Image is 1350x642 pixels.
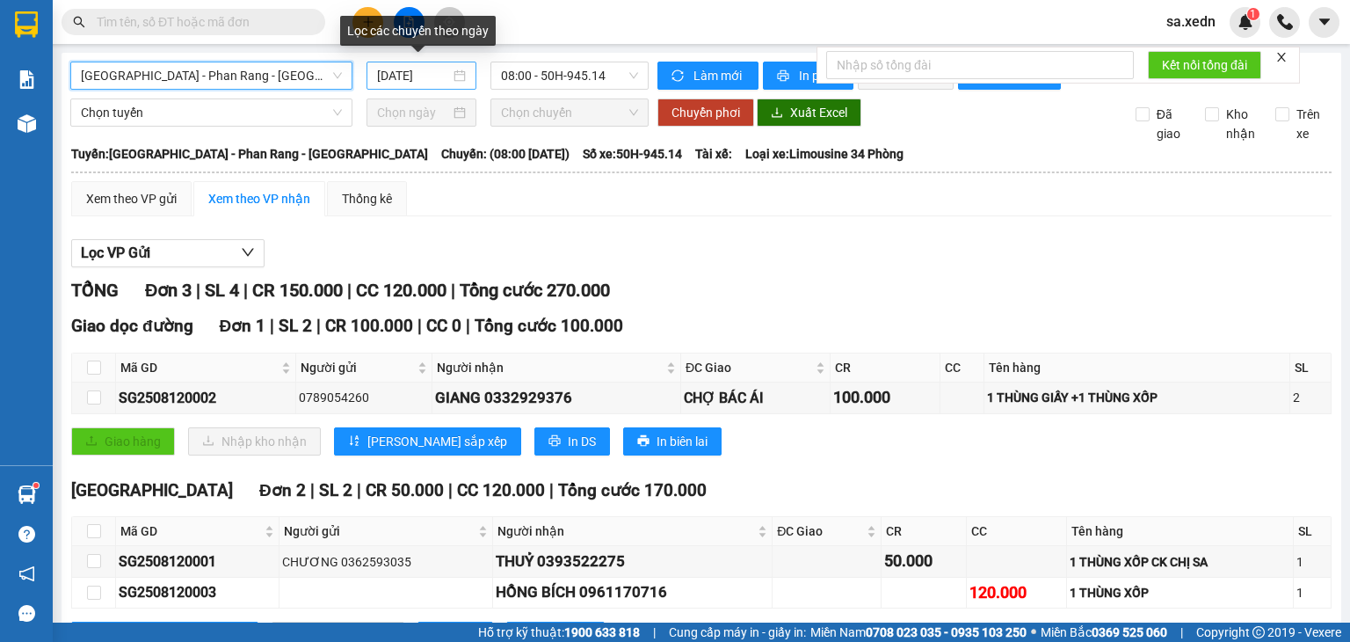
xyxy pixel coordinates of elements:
span: | [549,480,554,500]
div: 1 [1296,583,1328,602]
div: 1 THÙNG XỐP CK CHỊ SA [1070,552,1291,572]
sup: 1 [33,483,39,488]
span: Chuyến: (08:00 [DATE]) [441,144,570,164]
div: 1 THÙNG XỐP [1070,583,1291,602]
span: ĐC Giao [686,358,812,377]
b: Gửi khách hàng [108,26,174,108]
span: | [451,280,455,301]
span: download [771,106,783,120]
span: sync [671,69,686,84]
span: SL 2 [279,316,312,336]
strong: 0708 023 035 - 0935 103 250 [866,625,1027,639]
button: uploadGiao hàng [71,427,175,456]
div: 120.000 [969,580,1063,605]
span: close [1275,51,1288,63]
span: question-circle [18,526,35,543]
div: Xem theo VP gửi [86,189,177,208]
input: 12/08/2025 [377,66,449,85]
span: TỔNG [71,280,119,301]
th: Tên hàng [1067,517,1295,546]
span: | [347,280,352,301]
th: SL [1290,354,1332,383]
span: ⚪️ [1031,629,1036,636]
div: SG2508120003 [119,581,276,603]
div: Lọc các chuyến theo ngày [340,16,496,46]
input: Chọn ngày [377,103,449,122]
span: Số xe: 50H-945.14 [583,144,682,164]
span: Giao dọc đường [71,316,193,336]
span: copyright [1252,626,1265,638]
span: message [18,605,35,622]
img: warehouse-icon [18,114,36,133]
span: Người nhận [497,522,755,541]
span: | [653,623,656,642]
div: GIANG 0332929376 [435,386,677,410]
span: Lọc VP Gửi [81,242,150,264]
button: syncLàm mới [657,62,758,90]
div: 2 [1293,388,1328,407]
button: caret-down [1309,7,1339,38]
span: Kết nối tổng đài [1162,55,1247,75]
div: 100.000 [833,385,937,410]
span: CC 0 [426,316,461,336]
span: printer [548,434,561,449]
span: SL 2 [319,480,352,500]
span: | [196,280,200,301]
th: CC [967,517,1067,546]
b: Tuyến: [GEOGRAPHIC_DATA] - Phan Rang - [GEOGRAPHIC_DATA] [71,147,428,161]
button: aim [434,7,465,38]
span: Cung cấp máy in - giấy in: [669,623,806,642]
span: Mã GD [120,358,278,377]
span: Tổng cước 270.000 [460,280,610,301]
div: 0789054260 [299,388,430,407]
span: sa.xedn [1152,11,1230,33]
div: 1 [1296,552,1328,572]
button: downloadNhập kho nhận [188,427,321,456]
b: Xe Đăng Nhân [22,113,77,196]
span: Sài Gòn - Phan Rang - Ninh Sơn [81,62,342,89]
span: | [448,480,453,500]
span: caret-down [1317,14,1332,30]
th: Tên hàng [984,354,1290,383]
span: Chọn tuyến [81,99,342,126]
td: SG2508120003 [116,578,279,609]
div: CHỢ BÁC ÁI [684,387,827,409]
div: Thống kê [342,189,392,208]
span: | [417,316,422,336]
td: SG2508120002 [116,383,296,413]
span: | [310,480,315,500]
span: Chọn chuyến [501,99,639,126]
button: plus [352,7,383,38]
span: printer [637,434,650,449]
button: printerIn phơi [763,62,853,90]
div: THUỶ 0393522275 [496,550,770,573]
button: sort-ascending[PERSON_NAME] sắp xếp [334,427,521,456]
div: SG2508120002 [119,387,293,409]
span: Người gửi [284,522,475,541]
input: Tìm tên, số ĐT hoặc mã đơn [97,12,304,32]
span: Hỗ trợ kỹ thuật: [478,623,640,642]
span: CR 100.000 [325,316,413,336]
div: Xem theo VP nhận [208,189,310,208]
div: HỒNG BÍCH 0961170716 [496,580,770,604]
th: CR [831,354,940,383]
span: Đơn 2 [259,480,306,500]
span: | [243,280,248,301]
span: Đã giao [1150,105,1193,143]
span: Tài xế: [695,144,732,164]
sup: 1 [1247,8,1259,20]
span: [PERSON_NAME] sắp xếp [367,432,507,451]
span: Tổng cước 100.000 [475,316,623,336]
span: Kho nhận [1219,105,1262,143]
button: Chuyển phơi [657,98,754,127]
td: SG2508120001 [116,546,279,577]
span: Đơn 1 [220,316,266,336]
span: CC 120.000 [356,280,446,301]
th: CC [940,354,984,383]
span: notification [18,565,35,582]
span: down [241,245,255,259]
span: Đơn 3 [145,280,192,301]
span: | [1180,623,1183,642]
span: In phơi [799,66,839,85]
span: | [357,480,361,500]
